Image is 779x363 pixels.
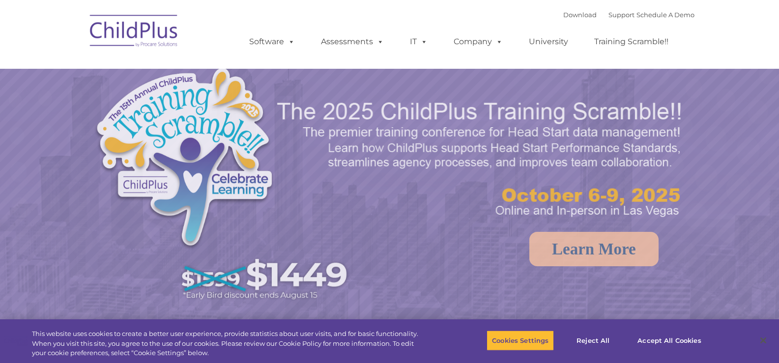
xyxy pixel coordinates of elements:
img: ChildPlus by Procare Solutions [85,8,183,57]
a: Schedule A Demo [636,11,694,19]
a: IT [400,32,437,52]
a: Software [239,32,305,52]
a: Training Scramble!! [584,32,678,52]
button: Reject All [562,330,624,351]
a: University [519,32,578,52]
a: Assessments [311,32,394,52]
a: Company [444,32,513,52]
font: | [563,11,694,19]
button: Close [752,330,774,351]
div: This website uses cookies to create a better user experience, provide statistics about user visit... [32,329,429,358]
button: Cookies Settings [487,330,554,351]
button: Accept All Cookies [632,330,706,351]
a: Download [563,11,597,19]
a: Support [608,11,635,19]
a: Learn More [529,232,659,266]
